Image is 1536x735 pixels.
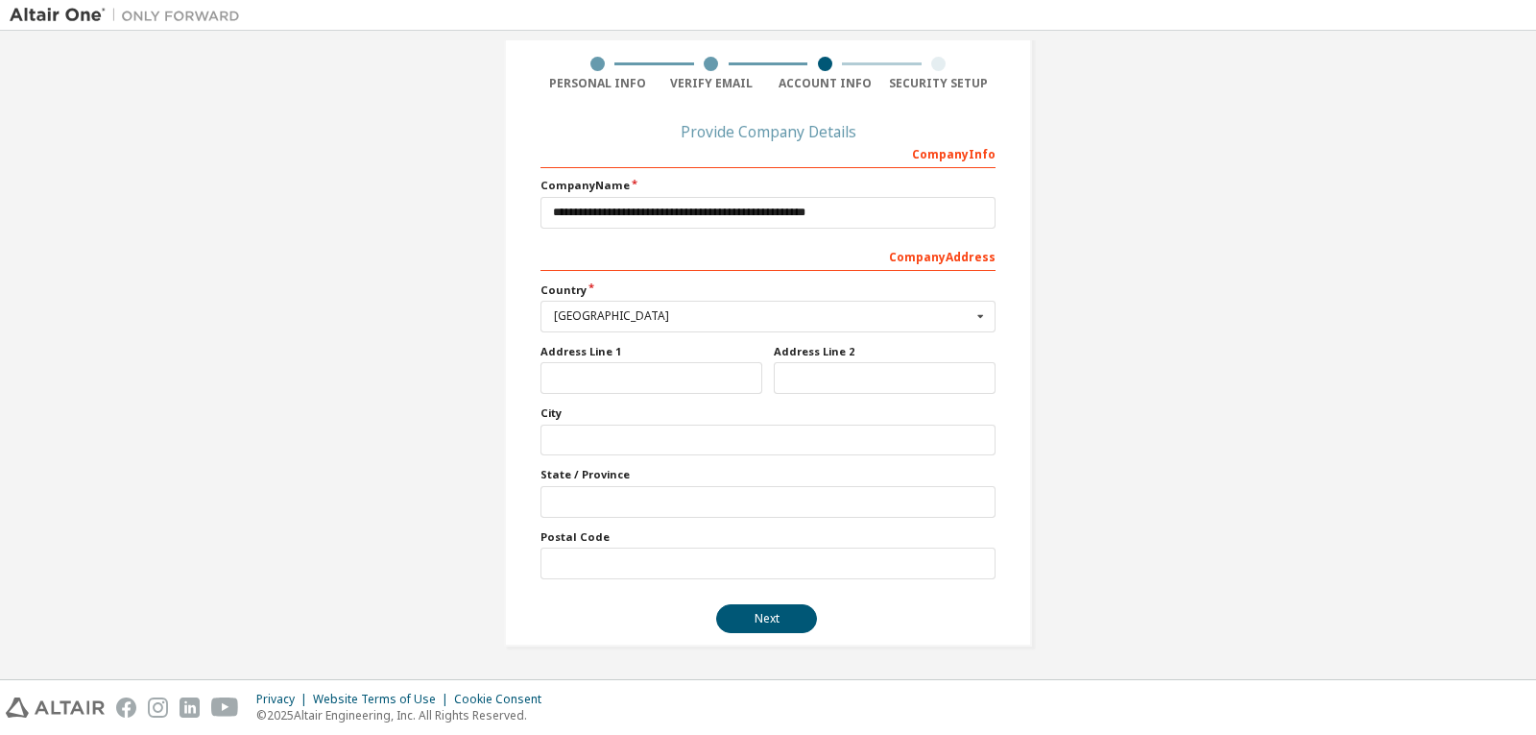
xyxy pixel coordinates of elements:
[148,698,168,718] img: instagram.svg
[116,698,136,718] img: facebook.svg
[540,282,996,298] label: Country
[540,178,996,193] label: Company Name
[540,137,996,168] div: Company Info
[256,707,553,723] p: © 2025 Altair Engineering, Inc. All Rights Reserved.
[6,698,105,718] img: altair_logo.svg
[540,126,996,137] div: Provide Company Details
[655,76,769,91] div: Verify Email
[211,698,239,718] img: youtube.svg
[454,692,553,707] div: Cookie Consent
[540,76,655,91] div: Personal Info
[540,529,996,545] label: Postal Code
[716,604,817,633] button: Next
[882,76,996,91] div: Security Setup
[540,344,762,359] label: Address Line 1
[256,692,313,707] div: Privacy
[313,692,454,707] div: Website Terms of Use
[180,698,200,718] img: linkedin.svg
[540,405,996,421] label: City
[10,6,250,25] img: Altair One
[540,240,996,271] div: Company Address
[768,76,882,91] div: Account Info
[540,467,996,482] label: State / Province
[774,344,996,359] label: Address Line 2
[554,310,972,322] div: [GEOGRAPHIC_DATA]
